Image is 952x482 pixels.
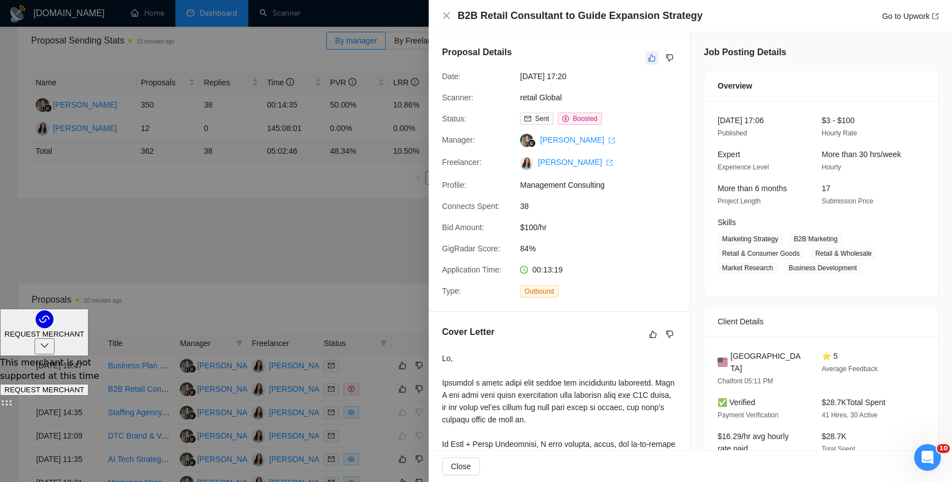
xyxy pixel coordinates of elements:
[520,93,562,102] a: retail Global
[442,114,467,123] span: Status:
[882,12,939,21] a: Go to Upworkexport
[520,285,558,298] span: Outbound
[937,444,950,453] span: 10
[520,70,687,82] span: [DATE] 17:20
[442,11,451,20] span: close
[718,218,736,227] span: Skills
[718,129,747,137] span: Published
[562,115,569,122] span: dollar
[442,244,500,253] span: GigRadar Score:
[718,150,740,159] span: Expert
[442,202,500,211] span: Connects Spent:
[718,80,752,92] span: Overview
[718,163,769,171] span: Experience Level
[538,158,613,167] a: [PERSON_NAME] export
[822,184,831,193] span: 17
[704,46,786,59] h5: Job Posting Details
[458,9,703,23] h4: B2B Retail Consultant to Guide Expansion Strategy
[718,197,760,205] span: Project Length
[666,53,674,62] span: dislike
[789,233,842,245] span: B2B Marketing
[442,158,482,167] span: Freelancer:
[822,150,901,159] span: More than 30 hrs/week
[442,93,473,102] span: Scanner:
[442,46,512,59] h5: Proposal Details
[442,135,475,144] span: Manager:
[822,116,855,125] span: $3 - $100
[442,11,451,21] button: Close
[718,411,778,419] span: Payment Verification
[663,51,676,65] button: dislike
[451,460,471,473] span: Close
[520,200,687,212] span: 38
[822,445,855,453] span: Total Spent
[718,116,764,125] span: [DATE] 17:06
[520,266,528,274] span: clock-circle
[609,137,615,144] span: export
[822,129,857,137] span: Hourly Rate
[520,179,687,191] span: Management Consulting
[822,411,877,419] span: 41 Hires, 30 Active
[524,115,531,122] span: mail
[718,262,777,274] span: Market Research
[718,184,787,193] span: More than 6 months
[442,457,480,475] button: Close
[573,115,597,123] span: Boosted
[784,262,861,274] span: Business Development
[520,157,533,170] img: c1hpo1zb7RKg8SxXeTAZyuY4pBF0xOcZL-_XsBw1CK73BwXdhtoYAmxUTdoQtr5HqX
[535,115,549,123] span: Sent
[442,223,484,232] span: Bid Amount:
[532,265,563,274] span: 00:13:19
[932,13,939,20] span: export
[718,432,789,453] span: $16.29/hr avg hourly rate paid
[442,286,461,295] span: Type:
[822,197,874,205] span: Submission Price
[645,51,659,65] button: like
[520,242,687,255] span: 84%
[718,233,783,245] span: Marketing Strategy
[520,221,687,233] span: $100/hr
[822,432,846,441] span: $28.7K
[822,163,841,171] span: Hourly
[540,135,615,144] a: [PERSON_NAME] export
[811,247,876,260] span: Retail & Wholesale
[442,72,460,81] span: Date:
[914,444,941,471] iframe: Intercom live chat
[718,306,925,337] div: Client Details
[528,139,536,147] img: gigradar-bm.png
[442,265,502,274] span: Application Time:
[606,159,613,166] span: export
[718,247,804,260] span: Retail & Consumer Goods
[648,53,656,62] span: like
[442,181,467,189] span: Profile:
